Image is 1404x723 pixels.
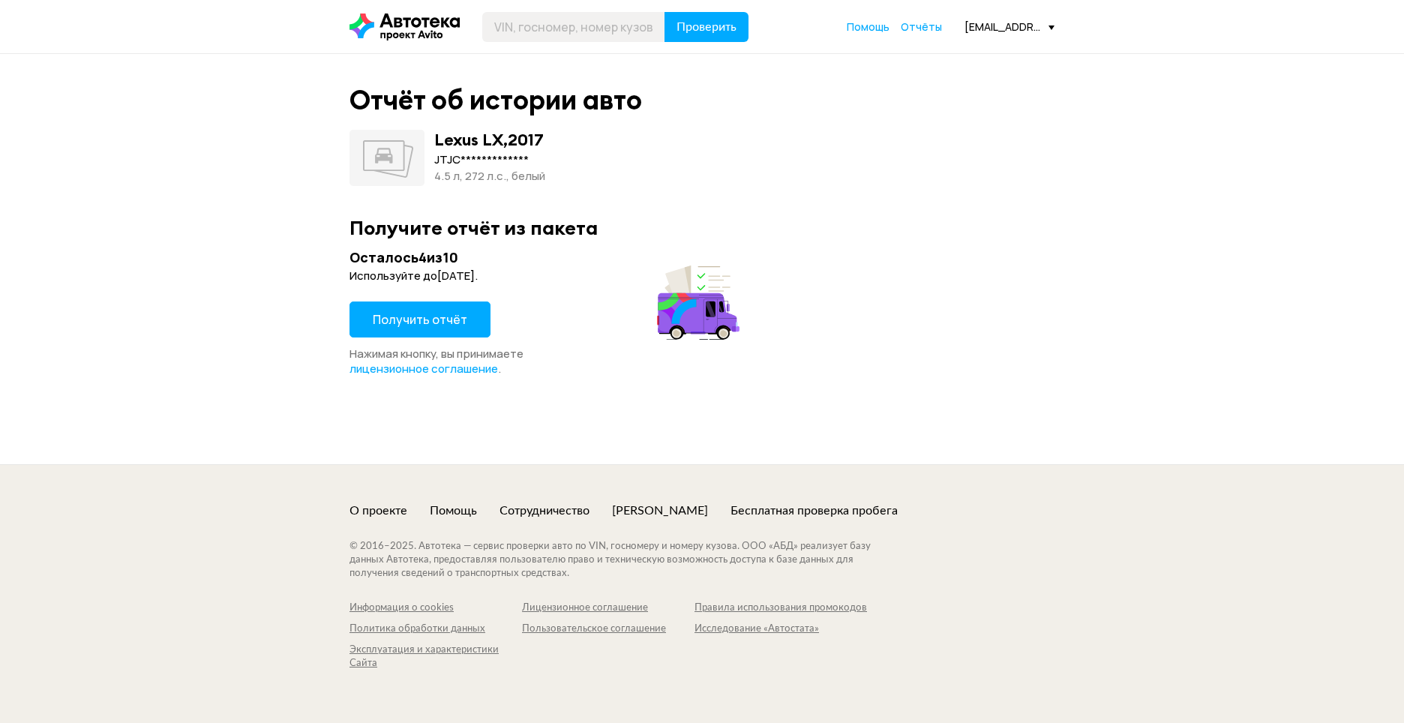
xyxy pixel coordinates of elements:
a: Отчёты [901,19,942,34]
a: Политика обработки данных [349,622,522,636]
a: лицензионное соглашение [349,361,498,376]
div: [EMAIL_ADDRESS][DOMAIN_NAME] [964,19,1054,34]
a: Пользовательское соглашение [522,622,694,636]
div: Осталось 4 из 10 [349,248,744,267]
input: VIN, госномер, номер кузова [482,12,665,42]
a: Эксплуатация и характеристики Сайта [349,643,522,670]
a: Помощь [430,502,477,519]
div: Получите отчёт из пакета [349,216,1054,239]
div: Lexus LX , 2017 [434,130,544,149]
div: Отчёт об истории авто [349,84,642,116]
div: © 2016– 2025 . Автотека — сервис проверки авто по VIN, госномеру и номеру кузова. ООО «АБД» реали... [349,540,901,580]
a: Правила использования промокодов [694,601,867,615]
a: Лицензионное соглашение [522,601,694,615]
a: Исследование «Автостата» [694,622,867,636]
span: Проверить [676,21,736,33]
a: Информация о cookies [349,601,522,615]
button: Получить отчёт [349,301,490,337]
a: Бесплатная проверка пробега [730,502,898,519]
span: Получить отчёт [373,311,467,328]
a: Помощь [847,19,889,34]
a: О проекте [349,502,407,519]
div: 4.5 л, 272 л.c., белый [434,168,545,184]
a: Сотрудничество [499,502,589,519]
button: Проверить [664,12,748,42]
div: Используйте до [DATE] . [349,268,744,283]
span: Нажимая кнопку, вы принимаете . [349,346,523,376]
a: [PERSON_NAME] [612,502,708,519]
